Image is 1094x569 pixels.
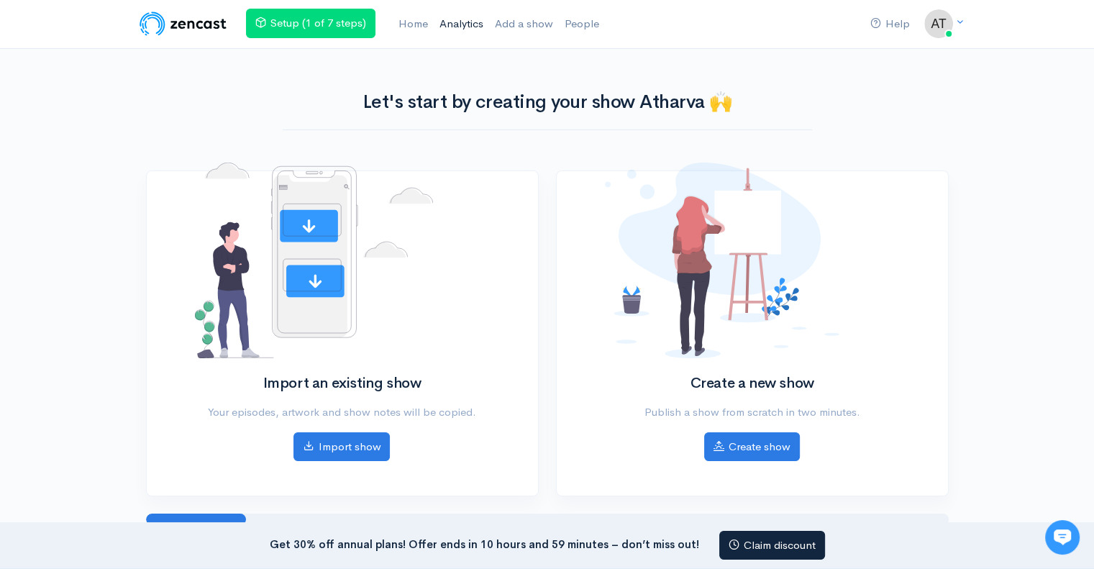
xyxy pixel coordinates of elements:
[19,247,268,264] p: Find an answer quickly
[605,404,899,421] p: Publish a show from scratch in two minutes.
[559,9,605,40] a: People
[195,163,434,358] img: No shows added
[719,531,825,560] a: Claim discount
[93,199,173,211] span: New conversation
[42,270,257,299] input: Search articles
[1045,520,1080,555] iframe: gist-messenger-bubble-iframe
[195,375,489,391] h2: Import an existing show
[434,9,489,40] a: Analytics
[704,432,800,462] a: Create show
[283,92,812,113] h1: Let's start by creating your show Atharva 🙌
[195,404,489,421] p: Your episodes, artwork and show notes will be copied.
[22,70,266,93] h1: Hi 👋
[605,375,899,391] h2: Create a new show
[605,163,839,358] img: No shows added
[393,9,434,40] a: Home
[293,432,390,462] a: Import show
[246,9,375,38] a: Setup (1 of 7 steps)
[865,9,916,40] a: Help
[22,191,265,219] button: New conversation
[22,96,266,165] h2: Just let us know if you need anything and we'll be happy to help! 🙂
[270,537,699,550] strong: Get 30% off annual plans! Offer ends in 10 hours and 59 minutes – don’t miss out!
[924,9,953,38] img: ...
[137,9,229,38] img: ZenCast Logo
[489,9,559,40] a: Add a show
